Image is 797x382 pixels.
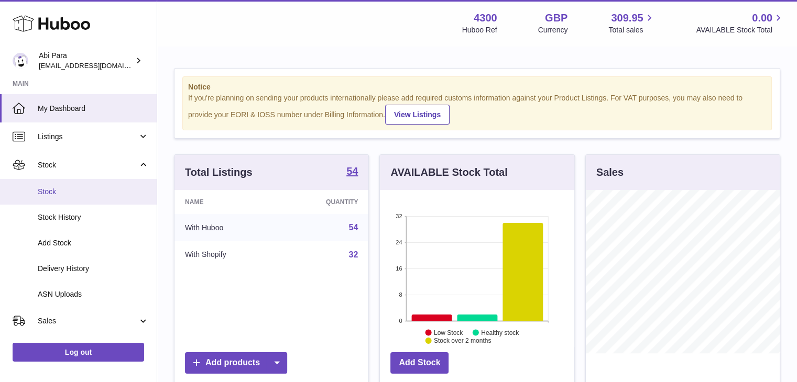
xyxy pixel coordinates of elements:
div: Huboo Ref [462,25,497,35]
span: [EMAIL_ADDRESS][DOMAIN_NAME] [39,61,154,70]
img: Abi@mifo.co.uk [13,53,28,69]
span: Add Stock [38,238,149,248]
a: Add Stock [390,352,449,374]
text: 16 [396,265,402,272]
text: 32 [396,213,402,219]
span: Total sales [608,25,655,35]
a: View Listings [385,105,450,125]
text: 24 [396,239,402,245]
a: 54 [346,166,358,178]
h3: AVAILABLE Stock Total [390,165,507,179]
a: 32 [349,250,358,259]
text: Stock over 2 months [434,337,491,344]
text: 8 [399,291,402,298]
h3: Sales [596,165,624,179]
span: Stock [38,160,138,170]
strong: Notice [188,82,766,92]
td: With Huboo [174,214,279,241]
strong: 54 [346,166,358,176]
span: ASN Uploads [38,289,149,299]
text: Low Stock [434,329,463,336]
a: Add products [185,352,287,374]
th: Quantity [279,190,369,214]
span: My Dashboard [38,104,149,114]
td: With Shopify [174,241,279,268]
span: Stock History [38,212,149,222]
a: 309.95 Total sales [608,11,655,35]
th: Name [174,190,279,214]
strong: 4300 [474,11,497,25]
text: Healthy stock [481,329,519,336]
div: Abi Para [39,51,133,71]
span: Stock [38,187,149,197]
span: 309.95 [611,11,643,25]
a: 0.00 AVAILABLE Stock Total [696,11,784,35]
span: Sales [38,316,138,326]
div: If you're planning on sending your products internationally please add required customs informati... [188,93,766,125]
h3: Total Listings [185,165,253,179]
text: 0 [399,318,402,324]
span: Listings [38,132,138,142]
strong: GBP [545,11,567,25]
span: Delivery History [38,264,149,274]
a: 54 [349,223,358,232]
span: 0.00 [752,11,772,25]
div: Currency [538,25,568,35]
a: Log out [13,343,144,362]
span: AVAILABLE Stock Total [696,25,784,35]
